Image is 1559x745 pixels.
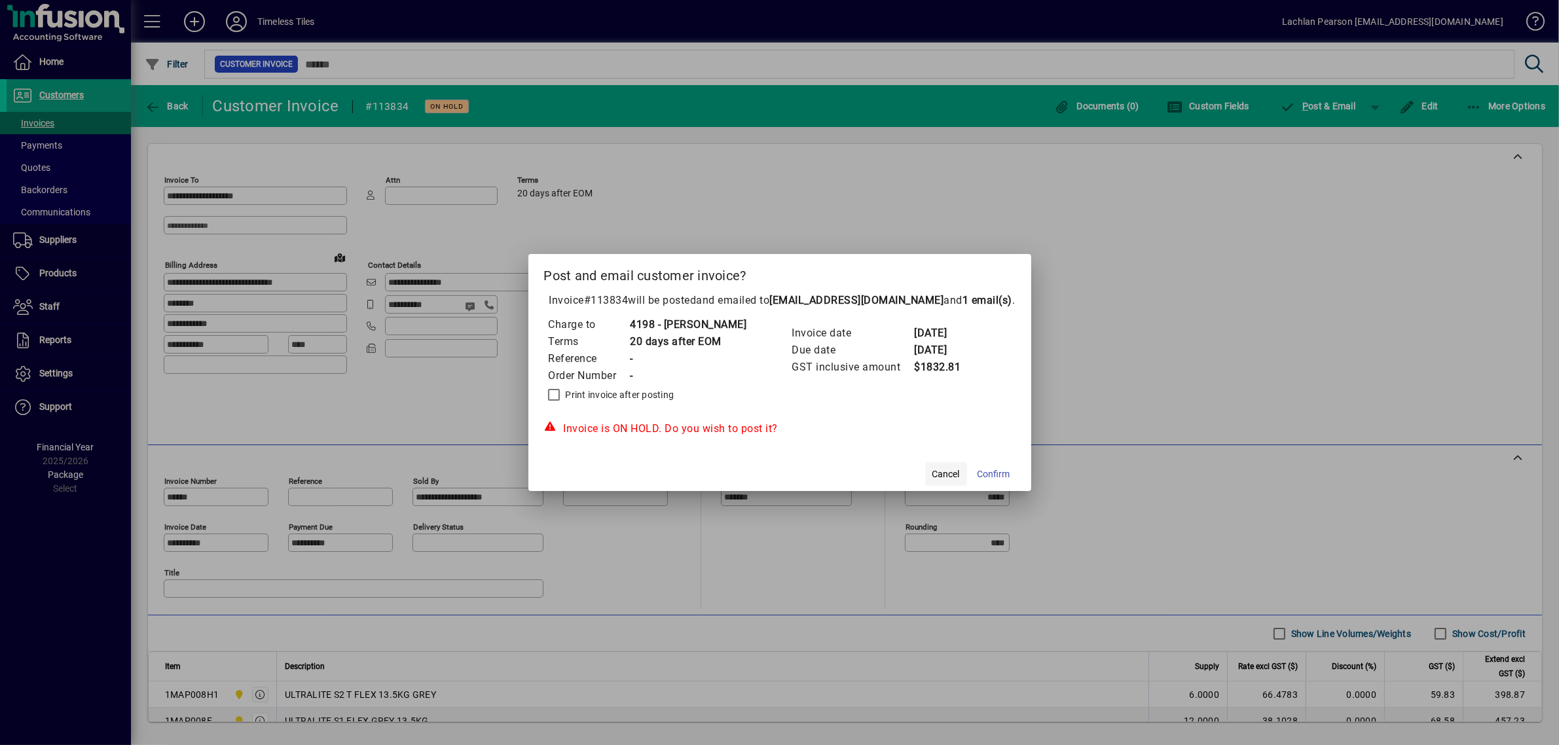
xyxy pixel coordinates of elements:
span: and emailed to [697,294,1013,306]
td: Order Number [548,367,630,384]
td: GST inclusive amount [792,359,914,376]
td: [DATE] [914,342,966,359]
td: Invoice date [792,325,914,342]
b: [EMAIL_ADDRESS][DOMAIN_NAME] [770,294,944,306]
button: Cancel [925,462,967,486]
td: 20 days after EOM [630,333,747,350]
td: 4198 - [PERSON_NAME] [630,316,747,333]
span: and [944,294,1013,306]
h2: Post and email customer invoice? [528,254,1031,292]
b: 1 email(s) [963,294,1012,306]
span: Cancel [932,467,960,481]
td: - [630,367,747,384]
label: Print invoice after posting [563,388,674,401]
td: [DATE] [914,325,966,342]
td: Terms [548,333,630,350]
button: Confirm [972,462,1016,486]
td: $1832.81 [914,359,966,376]
span: #113834 [584,294,629,306]
td: Due date [792,342,914,359]
td: Reference [548,350,630,367]
td: - [630,350,747,367]
div: Invoice is ON HOLD. Do you wish to post it? [544,421,1016,437]
p: Invoice will be posted . [544,293,1016,308]
td: Charge to [548,316,630,333]
span: Confirm [978,467,1010,481]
